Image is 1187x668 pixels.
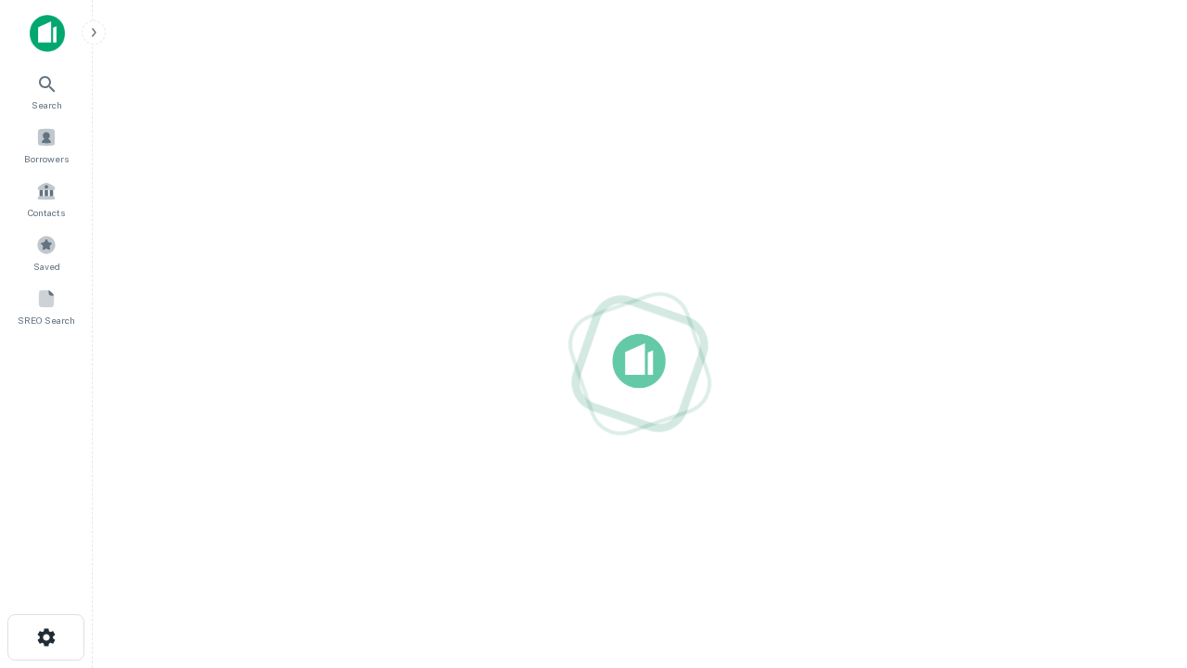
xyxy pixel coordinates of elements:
a: Borrowers [6,120,87,170]
iframe: Chat Widget [1094,460,1187,549]
a: Contacts [6,173,87,224]
span: Saved [33,259,60,274]
span: Borrowers [24,151,69,166]
a: Saved [6,227,87,277]
a: Search [6,66,87,116]
img: capitalize-icon.png [30,15,65,52]
span: SREO Search [18,313,75,328]
span: Search [32,97,62,112]
a: SREO Search [6,281,87,331]
span: Contacts [28,205,65,220]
